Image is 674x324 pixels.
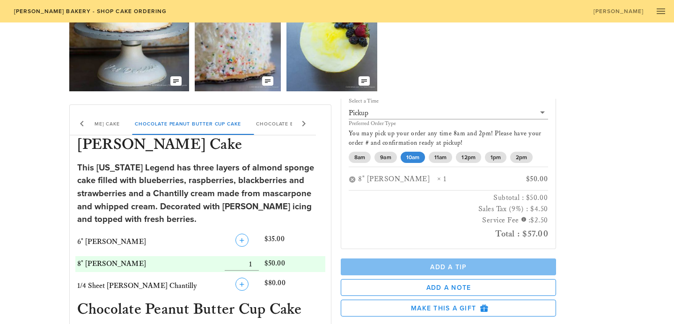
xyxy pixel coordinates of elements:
[491,152,501,163] span: 1pm
[406,152,419,163] span: 10am
[341,279,556,296] button: Add a Note
[349,121,548,126] div: Preferred Order Type
[13,8,167,15] span: [PERSON_NAME] Bakery - Shop Cake Ordering
[587,5,650,18] a: [PERSON_NAME]
[77,162,324,226] div: This [US_STATE] Legend has three layers of almond sponge cake filled with blueberries, raspberrie...
[75,300,326,321] h3: Chocolate Peanut Butter Cup Cake
[263,232,325,252] div: $35.00
[263,256,325,272] div: $50.00
[349,107,548,119] div: Pickup
[349,129,548,148] p: You may pick up your order any time 8am and 2pm! Please have your order # and confirmation ready ...
[349,204,548,215] h3: Sales Tax (9%) : $4.50
[349,192,548,204] h3: Subtotal : $50.00
[500,175,548,184] div: $50.00
[434,152,447,163] span: 11am
[77,237,146,246] span: 6" [PERSON_NAME]
[127,112,249,135] div: Chocolate Peanut Butter Cup Cake
[349,98,548,104] div: Select a Time
[77,281,197,290] span: 1/4 Sheet [PERSON_NAME] Chantilly
[358,175,437,184] div: 8" [PERSON_NAME]
[354,152,365,163] span: 8am
[349,284,548,292] span: Add a Note
[593,8,644,15] span: [PERSON_NAME]
[7,5,173,18] a: [PERSON_NAME] Bakery - Shop Cake Ordering
[349,304,548,312] span: Make this a Gift
[462,152,475,163] span: 12pm
[437,175,500,184] div: × 1
[341,300,556,317] button: Make this a Gift
[75,135,326,156] h3: [PERSON_NAME] Cake
[248,112,353,135] div: Chocolate Butter Pecan Cake
[530,216,548,225] span: $2.50
[516,152,527,163] span: 2pm
[263,276,325,296] div: $80.00
[348,263,549,271] span: Add a Tip
[349,215,548,227] h3: Service Fee :
[349,226,548,241] h2: Total : $57.00
[380,152,391,163] span: 9am
[77,259,146,268] span: 8" [PERSON_NAME]
[349,109,368,118] div: Pickup
[341,258,556,275] button: Add a Tip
